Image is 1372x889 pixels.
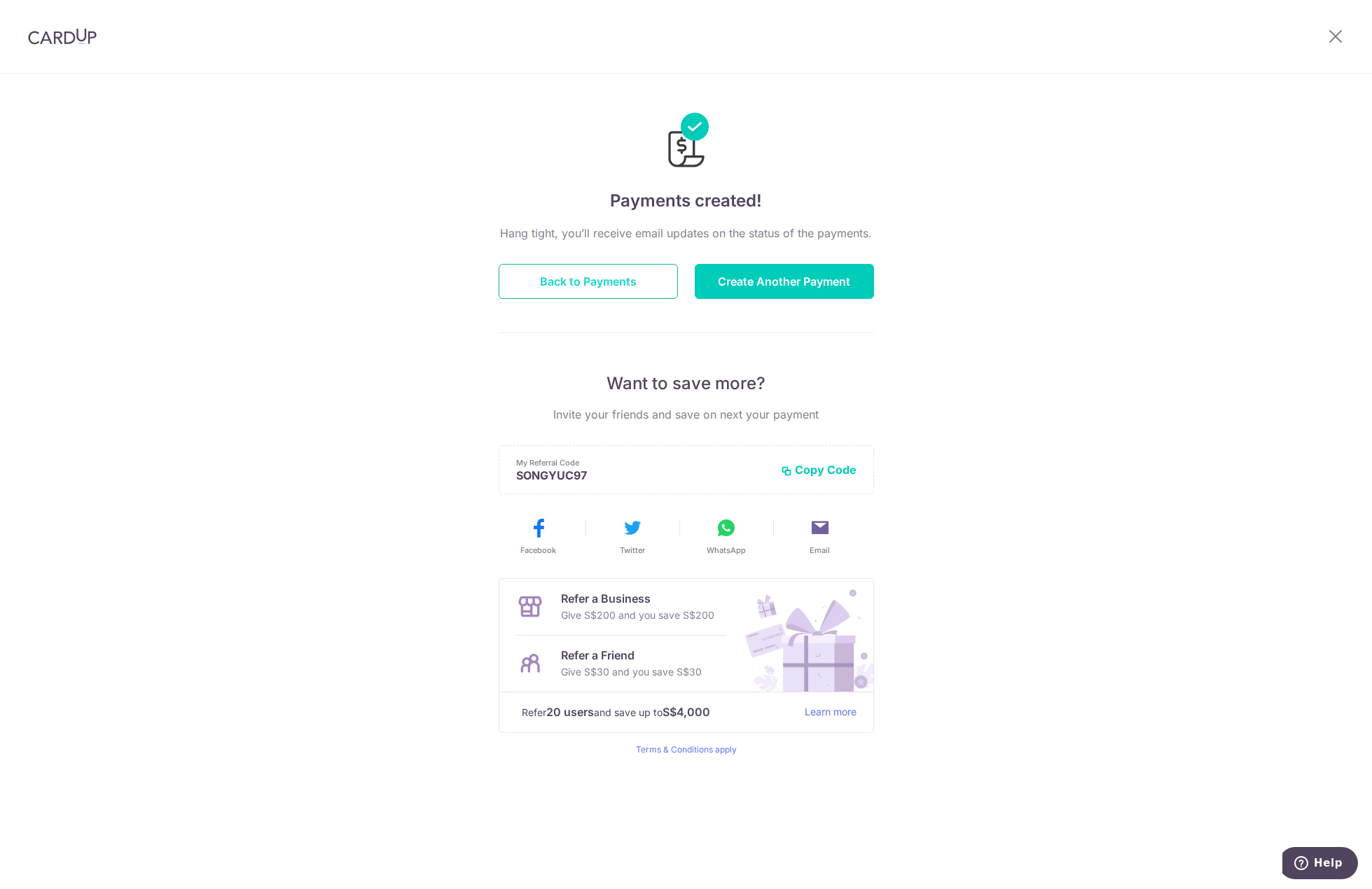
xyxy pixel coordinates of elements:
[561,607,714,624] p: Give S$200 and you save S$200
[499,406,874,423] p: Invite your friends and save on next your payment
[810,545,830,556] span: Email
[695,264,874,299] button: Create Another Payment
[28,28,97,45] img: CardUp
[781,463,857,477] button: Copy Code
[707,545,746,556] span: WhatsApp
[620,545,645,556] span: Twitter
[664,113,709,171] img: Payments
[497,517,580,556] button: Facebook
[516,468,770,482] p: SONGYUC97
[561,647,702,664] p: Refer a Friend
[499,225,874,241] p: Hang tight, you’ll receive email updates on the status of the payments.
[516,457,770,468] p: My Referral Code
[520,545,556,556] span: Facebook
[1282,847,1358,882] iframe: Opens a widget where you can find more information
[499,372,874,395] p: Want to save more?
[561,590,714,607] p: Refer a Business
[499,188,874,213] h4: Payments created!
[685,517,768,556] button: WhatsApp
[561,664,702,680] p: Give S$30 and you save S$30
[546,703,594,720] strong: 20 users
[522,703,794,721] p: Refer and save up to
[663,703,710,720] strong: S$4,000
[732,579,873,692] img: Refer
[805,703,857,721] a: Learn more
[636,744,737,755] a: Terms & Conditions apply
[779,517,861,556] button: Email
[499,264,678,299] button: Back to Payments
[591,517,674,556] button: Twitter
